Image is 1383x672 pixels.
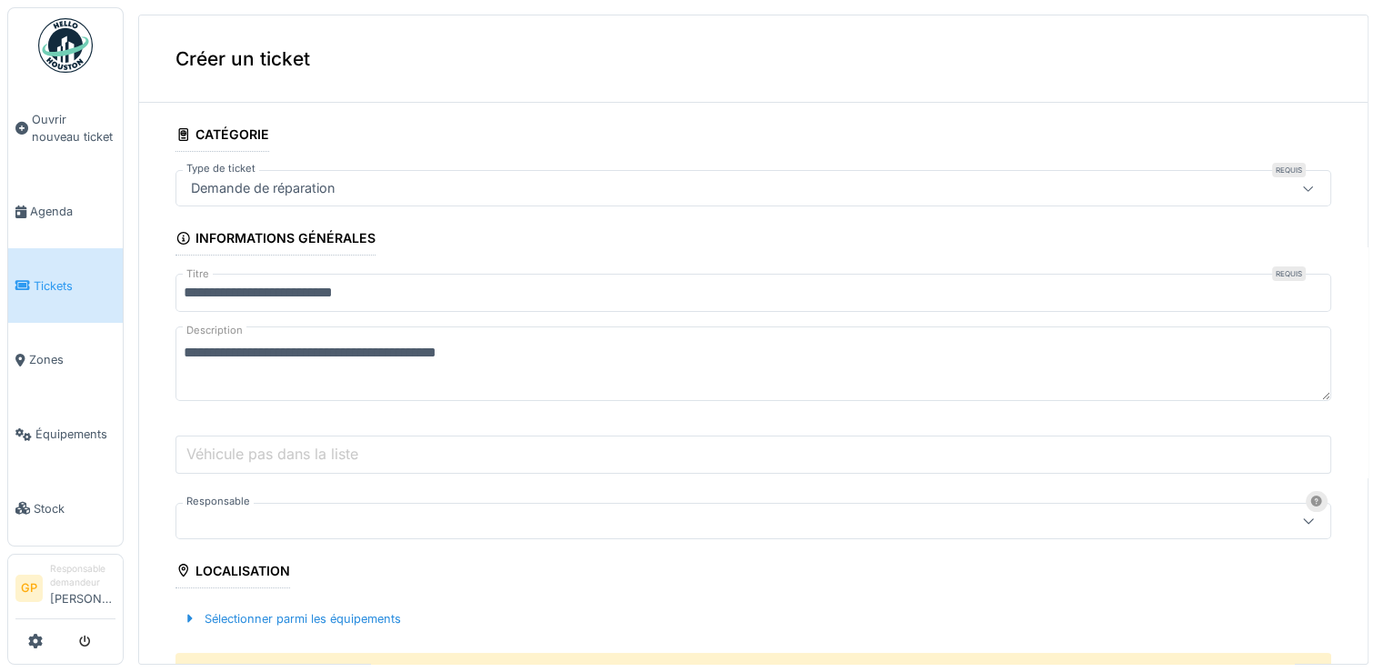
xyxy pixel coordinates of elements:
div: Responsable demandeur [50,562,115,590]
a: GP Responsable demandeur[PERSON_NAME] [15,562,115,619]
a: Tickets [8,248,123,323]
img: Badge_color-CXgf-gQk.svg [38,18,93,73]
div: Localisation [175,557,290,588]
li: GP [15,575,43,602]
div: Sélectionner parmi les équipements [175,607,408,631]
span: Stock [34,500,115,517]
div: Créer un ticket [139,15,1368,103]
div: Demande de réparation [184,178,343,198]
a: Agenda [8,175,123,249]
label: Véhicule pas dans la liste [183,443,362,465]
label: Titre [183,266,213,282]
span: Zones [29,351,115,368]
div: Requis [1272,266,1306,281]
label: Description [183,319,246,342]
span: Tickets [34,277,115,295]
span: Équipements [35,426,115,443]
label: Type de ticket [183,161,259,176]
span: Ouvrir nouveau ticket [32,111,115,145]
a: Ouvrir nouveau ticket [8,83,123,175]
div: Catégorie [175,121,269,152]
span: Agenda [30,203,115,220]
div: Informations générales [175,225,376,256]
li: [PERSON_NAME] [50,562,115,615]
div: Requis [1272,163,1306,177]
label: Responsable [183,494,254,509]
a: Zones [8,323,123,397]
a: Équipements [8,397,123,472]
a: Stock [8,471,123,546]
